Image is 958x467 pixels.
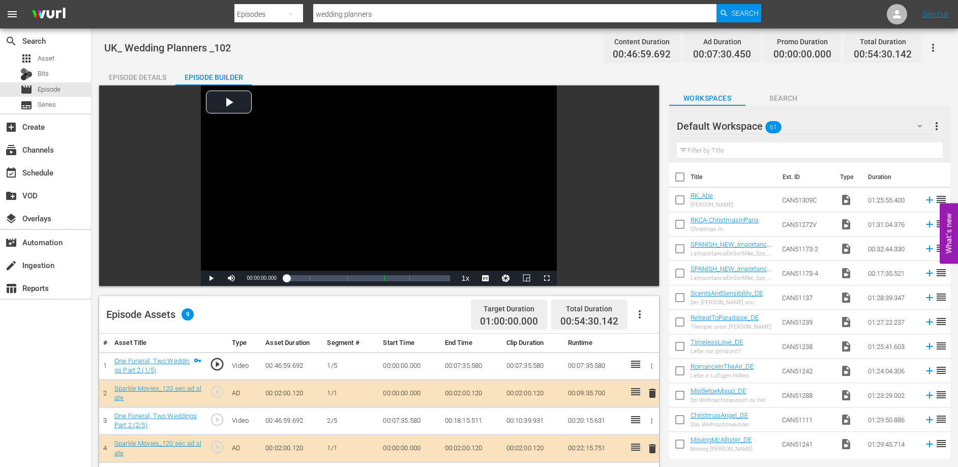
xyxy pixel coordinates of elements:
[840,291,852,304] span: Video
[691,241,771,256] a: SPANISH_NEW_ImportanceOfBeingMike_Eps_6-10
[854,49,912,61] span: 00:54:30.142
[104,42,231,54] span: UK_ Wedding Planners _102
[5,237,17,249] span: Automation
[516,271,536,286] button: Picture-in-Picture
[24,3,73,26] img: ans4CAIJ8jUAAAAAAAAAAAAAAAAAAAAAAAAgQb4GAAAAAAAAAAAAAAAAAAAAAAAAJMjXAAAAAAAAAAAAAAAAAAAAAAAAgAT5G...
[99,352,110,380] td: 1
[778,432,836,456] td: CAN51241
[935,413,947,425] span: reorder
[935,389,947,401] span: reorder
[106,308,194,320] div: Episode Assets
[323,380,379,407] td: 1/1
[691,192,713,199] a: RK_Abe
[840,194,852,206] span: Video
[931,114,943,138] button: more_vert
[475,271,496,286] button: Captions
[691,265,771,280] a: SPANISH_NEW_ImportanceOfBeingMike_Eps_4-6
[261,334,323,353] th: Asset Duration
[693,35,751,49] div: Ad Duration
[935,315,947,328] span: reorder
[778,188,836,212] td: CAN51309C
[209,384,225,399] span: play_circle_outline
[691,387,746,395] a: MistletoeMixup_DE
[536,271,557,286] button: Fullscreen
[924,390,935,401] svg: Add to Episode
[646,386,658,401] button: delete
[864,310,920,334] td: 01:27:22.237
[221,271,242,286] button: Mute
[864,334,920,359] td: 01:25:41.603
[840,267,852,279] span: Video
[38,53,54,64] span: Asset
[646,387,658,399] span: delete
[935,242,947,254] span: reorder
[840,365,852,377] span: Video
[99,380,110,407] td: 2
[99,435,110,462] td: 4
[20,83,33,96] span: Episode
[691,348,743,355] div: Liebe nur geträumt?
[323,334,379,353] th: Segment #
[924,219,935,230] svg: Add to Episode
[778,261,836,285] td: CAN51173-4
[691,397,765,403] div: Ein Weihnachtswunsch zu Viel
[691,250,774,257] div: LaImportanciaDeSerMike_Eps_6-10
[114,385,201,402] a: Sparkle Movies_120 sec ad slate
[864,237,920,261] td: 00:32:44.330
[261,380,323,407] td: 00:02:00.120
[379,380,440,407] td: 00:00:00.000
[862,163,923,191] th: Duration
[564,380,625,407] td: 00:09:35.700
[5,259,17,272] span: Ingestion
[924,243,935,254] svg: Add to Episode
[379,435,440,462] td: 00:00:00.000
[201,85,557,286] div: Video Player
[613,35,671,49] div: Content Duration
[441,380,502,407] td: 00:02:00.120
[38,69,49,79] span: Bits
[5,213,17,225] span: Overlays
[778,407,836,432] td: CAN51111
[480,316,538,328] span: 01:00:00.000
[646,441,658,456] button: delete
[691,412,748,419] a: ChristmasAngel_DE
[228,407,261,434] td: Video
[924,439,935,450] svg: Add to Episode
[778,359,836,383] td: CAN51242
[924,194,935,206] svg: Add to Episode
[441,352,502,380] td: 00:07:35.580
[114,357,190,374] a: One Funeral, Two Weddings Part 2 (1/5)
[935,193,947,206] span: reorder
[773,35,831,49] div: Promo Duration
[691,216,759,224] a: RKCA-ChristmasInParis
[5,121,17,133] span: Create
[778,334,836,359] td: CAN51238
[669,92,745,105] span: Workspaces
[864,188,920,212] td: 01:25:55.400
[840,340,852,353] span: Video
[209,440,225,455] span: play_circle_outline
[745,92,822,105] span: Search
[691,421,750,428] div: Das Weihnachtswunder
[20,99,33,111] span: Series
[864,383,920,407] td: 01:23:29.002
[228,352,261,380] td: Video
[864,359,920,383] td: 01:24:04.306
[99,407,110,434] td: 3
[691,289,763,297] a: ScentsAndSensibility_DE
[564,334,625,353] th: Runtime
[691,201,733,208] div: [PERSON_NAME]
[716,4,761,22] button: Search
[924,268,935,279] svg: Add to Episode
[864,261,920,285] td: 00:17:35.521
[840,438,852,450] span: Video
[5,35,17,47] span: Search
[323,435,379,462] td: 1/1
[564,407,625,434] td: 00:20:15.631
[691,275,774,281] div: LaImportanciaDeSerMike_Eps_4-6
[864,432,920,456] td: 01:29:45.714
[228,380,261,407] td: AD
[441,435,502,462] td: 00:02:00.120
[691,314,759,322] a: RetreatToParadaise_DE
[931,120,943,132] span: more_vert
